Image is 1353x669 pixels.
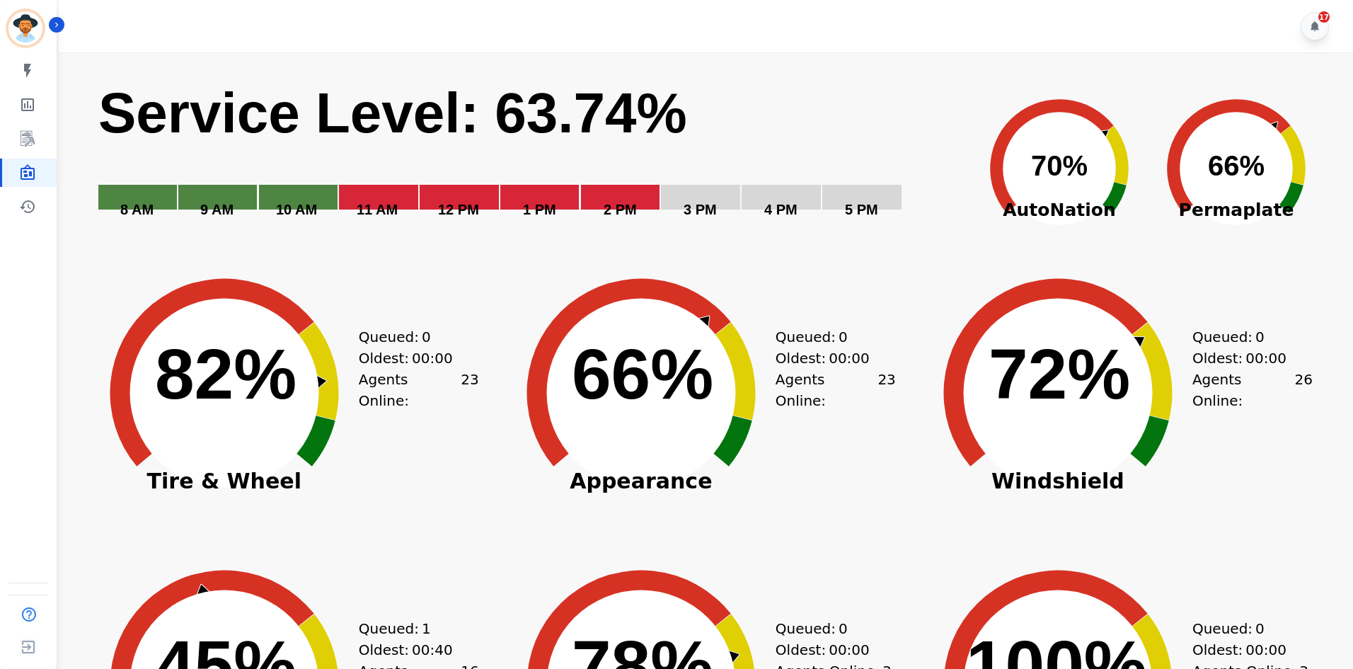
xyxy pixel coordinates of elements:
span: Permaplate [1148,197,1325,224]
span: 0 [1255,618,1265,639]
span: 0 [839,326,848,348]
span: Tire & Wheel [83,474,366,488]
text: 66% [1208,150,1265,181]
svg: Service Level: 0% [97,79,968,238]
text: Service Level: 63.74% [98,81,687,144]
text: 2 PM [604,202,637,217]
text: 70% [1031,150,1088,181]
text: 3 PM [684,202,717,217]
div: Agents Online: [1192,369,1313,411]
text: 72% [989,334,1130,413]
text: 9 AM [200,202,234,217]
div: Oldest: [776,639,882,661]
div: Agents Online: [359,369,479,411]
span: 00:40 [412,639,453,661]
div: Queued: [1192,618,1299,639]
div: Agents Online: [776,369,896,411]
div: Oldest: [1192,348,1299,369]
span: 0 [1255,326,1265,348]
span: 00:00 [1245,348,1286,369]
div: Oldest: [776,348,882,369]
span: 00:00 [1245,639,1286,661]
span: AutoNation [971,197,1148,224]
div: 17 [1318,11,1330,23]
div: Oldest: [359,639,465,661]
text: 82% [155,334,296,413]
div: Queued: [776,618,882,639]
span: 0 [422,326,431,348]
span: 26 [1294,369,1312,411]
span: Appearance [500,474,783,488]
div: Queued: [359,326,465,348]
text: 12 PM [438,202,479,217]
div: Queued: [359,618,465,639]
span: 23 [461,369,478,411]
text: 10 AM [276,202,317,217]
span: 23 [877,369,895,411]
span: 00:00 [829,348,870,369]
text: 11 AM [357,202,398,217]
text: 5 PM [845,202,878,217]
text: 66% [572,334,713,413]
div: Queued: [776,326,882,348]
img: Bordered avatar [8,11,42,45]
span: 0 [839,618,848,639]
div: Queued: [1192,326,1299,348]
span: 1 [422,618,431,639]
span: 00:00 [412,348,453,369]
text: 1 PM [523,202,556,217]
span: Windshield [916,474,1199,488]
div: Oldest: [1192,639,1299,661]
div: Oldest: [359,348,465,369]
text: 4 PM [764,202,798,217]
span: 00:00 [829,639,870,661]
text: 8 AM [120,202,154,217]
